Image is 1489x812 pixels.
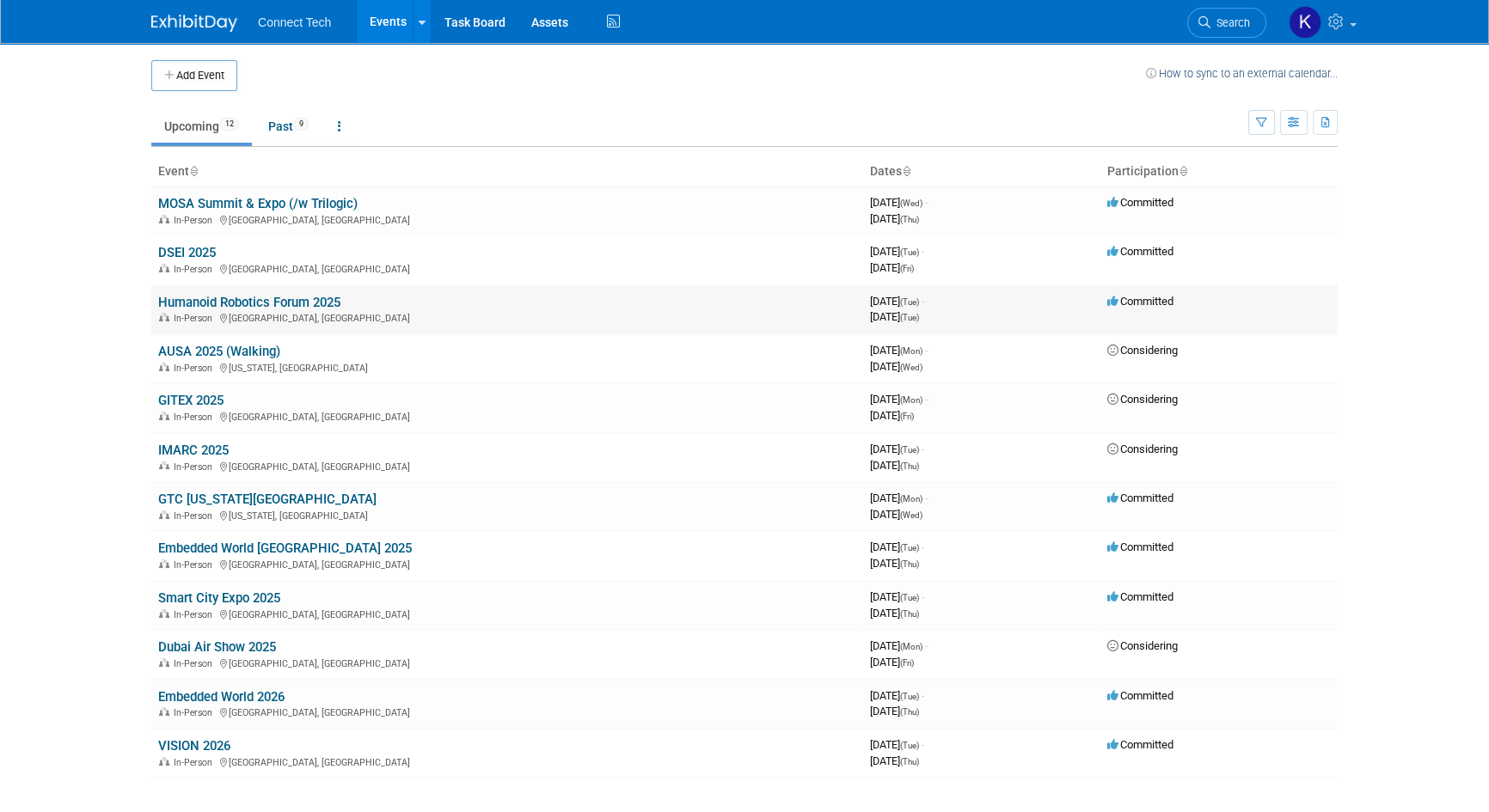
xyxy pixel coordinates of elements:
[870,738,924,751] span: [DATE]
[158,508,856,522] div: [US_STATE], [GEOGRAPHIC_DATA]
[158,393,224,408] a: GITEX 2025
[158,590,280,606] a: Smart City Expo 2025
[1210,16,1250,29] span: Search
[174,658,218,669] span: In-Person
[900,247,919,257] span: (Tue)
[1100,157,1338,186] th: Participation
[870,590,924,603] span: [DATE]
[900,658,914,668] span: (Fri)
[922,738,924,751] span: -
[870,459,919,472] span: [DATE]
[1107,295,1173,308] span: Committed
[863,157,1100,186] th: Dates
[174,757,218,768] span: In-Person
[922,443,924,455] span: -
[174,264,218,275] span: In-Person
[870,393,928,406] span: [DATE]
[900,461,919,471] span: (Thu)
[870,310,919,323] span: [DATE]
[174,707,218,718] span: In-Person
[158,212,856,226] div: [GEOGRAPHIC_DATA], [GEOGRAPHIC_DATA]
[158,557,856,571] div: [GEOGRAPHIC_DATA], [GEOGRAPHIC_DATA]
[922,540,924,553] span: -
[1107,639,1178,652] span: Considering
[900,363,922,372] span: (Wed)
[870,261,914,274] span: [DATE]
[159,264,169,272] img: In-Person Event
[870,491,928,504] span: [DATE]
[900,559,919,569] span: (Thu)
[870,295,924,308] span: [DATE]
[158,607,856,620] div: [GEOGRAPHIC_DATA], [GEOGRAPHIC_DATA]
[220,118,239,131] span: 12
[900,313,919,322] span: (Tue)
[159,412,169,420] img: In-Person Event
[158,656,856,669] div: [GEOGRAPHIC_DATA], [GEOGRAPHIC_DATA]
[159,510,169,519] img: In-Person Event
[158,245,216,260] a: DSEI 2025
[870,212,919,225] span: [DATE]
[900,264,914,273] span: (Fri)
[900,707,919,717] span: (Thu)
[255,110,322,143] a: Past9
[900,395,922,405] span: (Mon)
[922,245,924,258] span: -
[1107,443,1178,455] span: Considering
[925,491,928,504] span: -
[870,754,919,767] span: [DATE]
[158,689,285,705] a: Embedded World 2026
[159,707,169,716] img: In-Person Event
[258,15,331,29] span: Connect Tech
[1107,689,1173,702] span: Committed
[870,443,924,455] span: [DATE]
[1107,590,1173,603] span: Committed
[174,559,218,571] span: In-Person
[870,540,924,553] span: [DATE]
[151,157,863,186] th: Event
[922,590,924,603] span: -
[158,738,230,754] a: VISION 2026
[870,245,924,258] span: [DATE]
[900,445,919,455] span: (Tue)
[174,461,218,473] span: In-Person
[925,196,928,209] span: -
[158,310,856,324] div: [GEOGRAPHIC_DATA], [GEOGRAPHIC_DATA]
[870,639,928,652] span: [DATE]
[900,609,919,619] span: (Thu)
[902,164,910,178] a: Sort by Start Date
[900,412,914,421] span: (Fri)
[1146,67,1338,80] a: How to sync to an external calendar...
[294,118,309,131] span: 9
[925,344,928,357] span: -
[158,196,358,211] a: MOSA Summit & Expo (/w Trilogic)
[1107,196,1173,209] span: Committed
[900,593,919,602] span: (Tue)
[870,409,914,422] span: [DATE]
[159,757,169,766] img: In-Person Event
[870,689,924,702] span: [DATE]
[870,344,928,357] span: [DATE]
[1107,344,1178,357] span: Considering
[870,607,919,620] span: [DATE]
[174,609,218,620] span: In-Person
[900,198,922,208] span: (Wed)
[158,344,280,359] a: AUSA 2025 (Walking)
[925,393,928,406] span: -
[159,559,169,568] img: In-Person Event
[159,313,169,321] img: In-Person Event
[900,510,922,520] span: (Wed)
[900,692,919,701] span: (Tue)
[1289,6,1321,39] img: Kara Price
[174,215,218,226] span: In-Person
[1187,8,1266,38] a: Search
[870,508,922,521] span: [DATE]
[925,639,928,652] span: -
[159,363,169,371] img: In-Person Event
[174,412,218,423] span: In-Person
[151,15,237,32] img: ExhibitDay
[158,639,276,655] a: Dubai Air Show 2025
[158,491,377,507] a: GTC [US_STATE][GEOGRAPHIC_DATA]
[151,60,237,91] button: Add Event
[158,409,856,423] div: [GEOGRAPHIC_DATA], [GEOGRAPHIC_DATA]
[870,557,919,570] span: [DATE]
